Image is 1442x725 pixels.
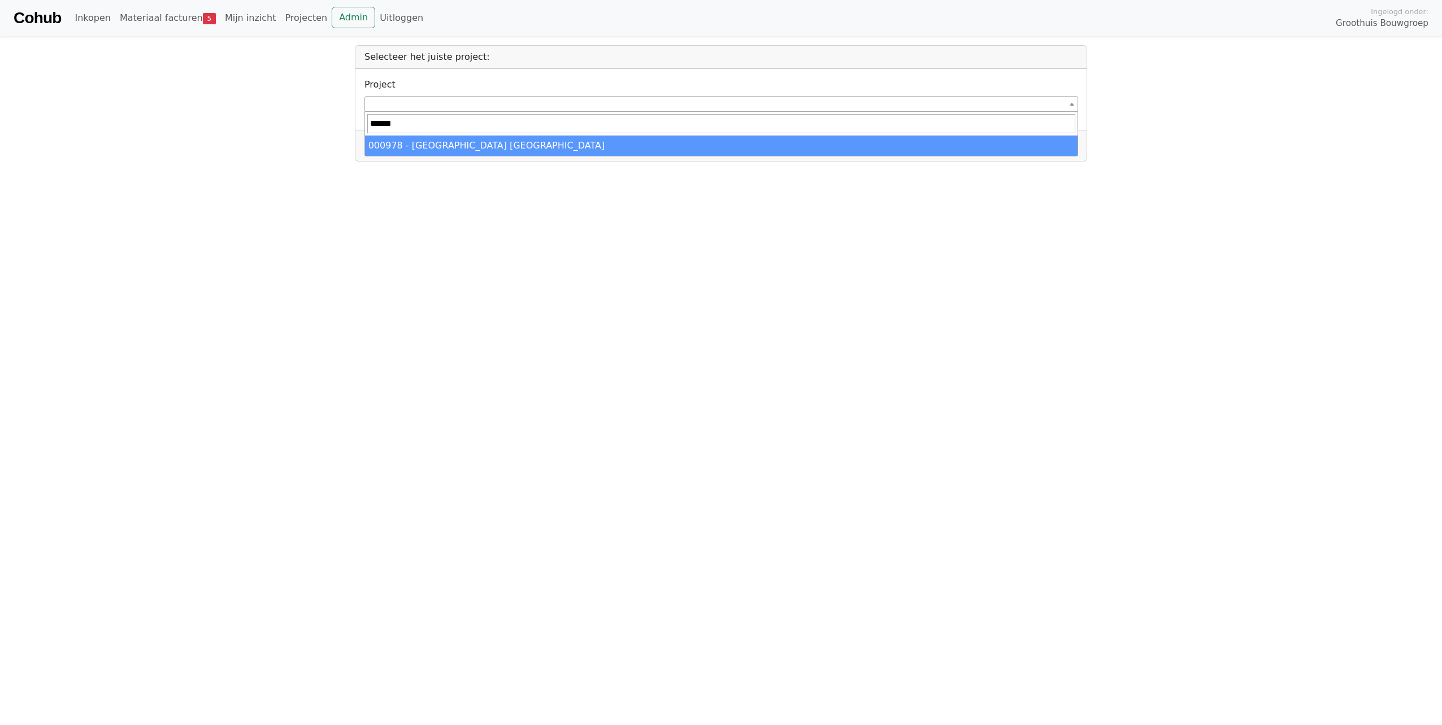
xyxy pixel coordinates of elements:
[1336,17,1428,30] span: Groothuis Bouwgroep
[364,78,396,91] label: Project
[332,7,375,28] a: Admin
[1371,6,1428,17] span: Ingelogd onder:
[355,46,1087,69] div: Selecteer het juiste project:
[280,7,332,29] a: Projecten
[375,7,428,29] a: Uitloggen
[220,7,281,29] a: Mijn inzicht
[365,136,1078,156] li: 000978 - [GEOGRAPHIC_DATA] [GEOGRAPHIC_DATA]
[14,5,61,32] a: Cohub
[203,13,216,24] span: 5
[115,7,220,29] a: Materiaal facturen5
[70,7,115,29] a: Inkopen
